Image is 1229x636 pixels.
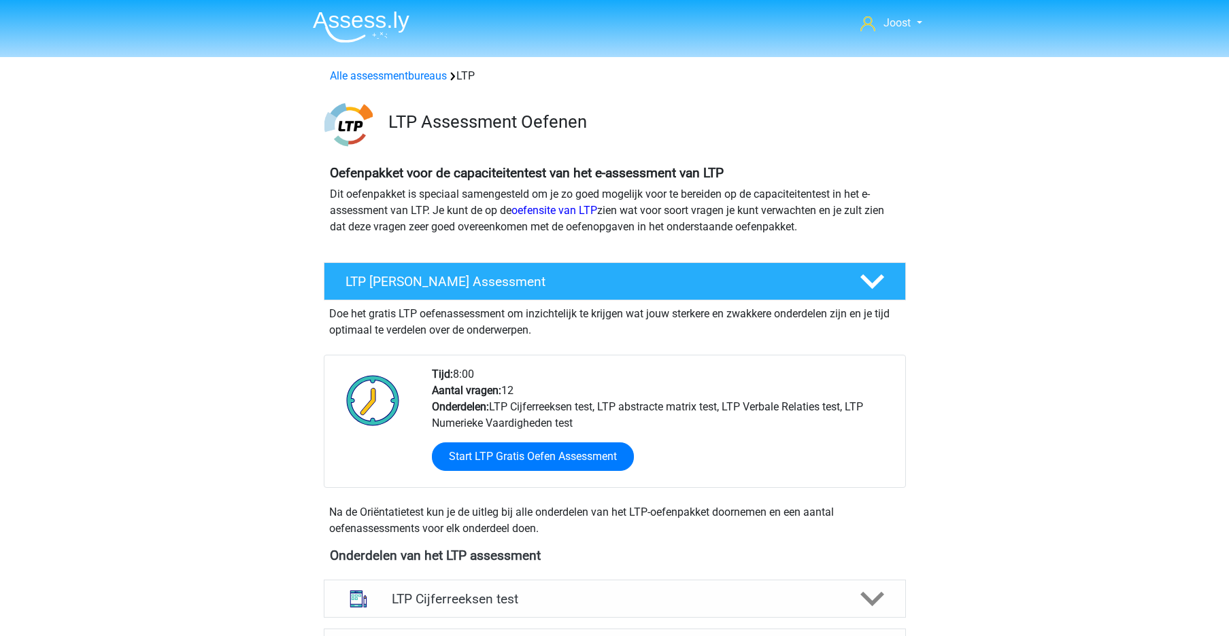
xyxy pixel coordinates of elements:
img: Klok [339,366,407,434]
img: Assessly [313,11,409,43]
a: Joost [855,15,927,31]
div: Doe het gratis LTP oefenassessment om inzichtelijk te krijgen wat jouw sterkere en zwakkere onder... [324,300,906,338]
div: Na de Oriëntatietest kun je de uitleg bij alle onderdelen van het LTP-oefenpakket doornemen en ee... [324,504,906,537]
div: LTP [324,68,905,84]
p: Dit oefenpakket is speciaal samengesteld om je zo goed mogelijk voor te bereiden op de capaciteit... [330,186,900,235]
a: cijferreeksen LTP Cijferreeksen test [318,580,911,618]
a: Alle assessmentbureaus [330,69,447,82]
img: cijferreeksen [341,581,376,616]
h4: LTP [PERSON_NAME] Assessment [346,274,838,289]
a: LTP [PERSON_NAME] Assessment [318,262,911,300]
b: Oefenpakket voor de capaciteitentest van het e-assessment van LTP [330,165,724,181]
b: Onderdelen: [432,400,489,413]
h4: LTP Cijferreeksen test [392,591,837,607]
div: 8:00 12 LTP Cijferreeksen test, LTP abstracte matrix test, LTP Verbale Relaties test, LTP Numerie... [422,366,905,487]
img: ltp.png [324,101,373,149]
b: Aantal vragen: [432,384,501,397]
b: Tijd: [432,368,453,381]
h3: LTP Assessment Oefenen [388,111,895,132]
a: Start LTP Gratis Oefen Assessment [432,442,634,471]
span: Joost [883,16,911,29]
h4: Onderdelen van het LTP assessment [330,548,900,563]
a: oefensite van LTP [511,204,597,217]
